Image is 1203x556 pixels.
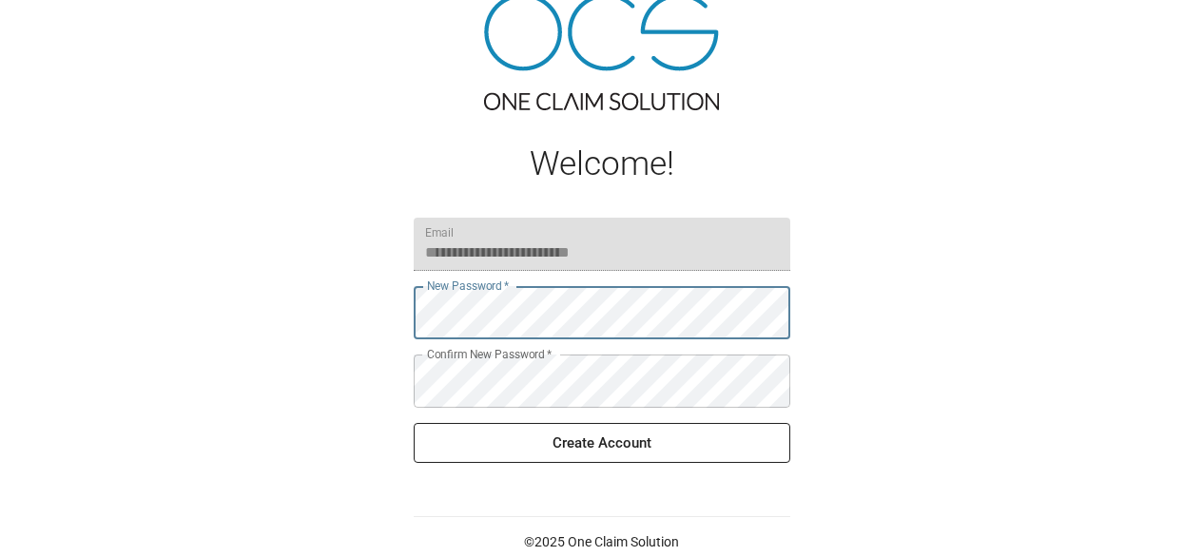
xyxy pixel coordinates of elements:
[414,423,790,463] button: Create Account
[23,11,99,49] img: ocs-logo-white-transparent.png
[414,144,790,183] h1: Welcome!
[414,532,790,551] p: © 2025 One Claim Solution
[427,346,552,362] label: Confirm New Password
[425,224,454,240] label: Email
[427,278,509,294] label: New Password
